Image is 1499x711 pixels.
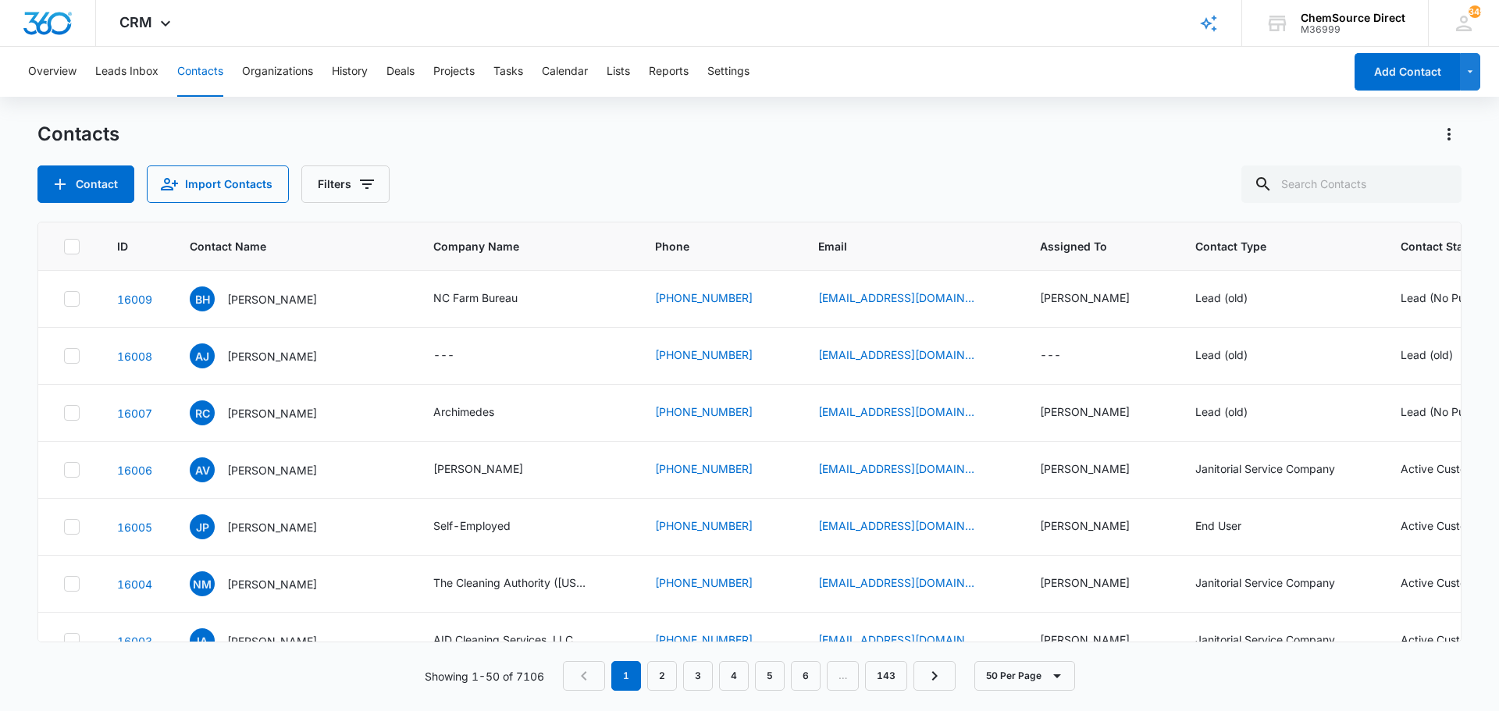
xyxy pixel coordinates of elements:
div: Active Customer [1401,631,1486,648]
button: Calendar [542,47,588,97]
div: --- [1040,347,1061,365]
button: History [332,47,368,97]
button: Overview [28,47,77,97]
div: Lead (old) [1195,290,1248,306]
span: BH [190,286,215,311]
div: --- [433,347,454,365]
input: Search Contacts [1241,165,1462,203]
div: Contact Name - Ryan Cromer - Select to Edit Field [190,400,345,425]
a: [PHONE_NUMBER] [655,574,753,591]
span: RC [190,400,215,425]
p: [PERSON_NAME] [227,462,317,478]
span: IA [190,628,215,653]
a: [PHONE_NUMBER] [655,290,753,306]
div: [PERSON_NAME] [1040,517,1130,534]
span: AJ [190,343,215,368]
div: [PERSON_NAME] [433,460,523,477]
div: Company Name - NC Farm Bureau - Select to Edit Field [433,290,546,308]
div: Email - nick@tcaleessummit.com - Select to Edit Field [818,574,1002,593]
a: [PHONE_NUMBER] [655,517,753,534]
p: [PERSON_NAME] [227,519,317,535]
div: Lead (old) [1195,403,1248,420]
div: Email - cbh0905@gmail.com - Select to Edit Field [818,290,1002,308]
div: Email - 4poindexters@gmail.com - Select to Edit Field [818,517,1002,536]
span: 349 [1469,5,1481,18]
div: Contact Type - Lead (old) - Select to Edit Field [1195,290,1276,308]
div: [PERSON_NAME] [1040,290,1130,306]
span: JP [190,514,215,539]
span: ID [117,238,130,254]
div: Assigned To - Chris Lozzi - Select to Edit Field [1040,460,1158,479]
div: Phone - (336) 307-5073 - Select to Edit Field [655,631,781,650]
div: Assigned To - Chris Lozzi - Select to Edit Field [1040,517,1158,536]
a: [EMAIL_ADDRESS][DOMAIN_NAME] [818,290,974,306]
span: Email [818,238,980,254]
a: Navigate to contact details page for Brooks Harrell [117,293,152,306]
a: Navigate to contact details page for Nick Mazzarella [117,578,152,591]
div: AID Cleaning Services, LLC [433,631,573,648]
div: Contact Name - Annetta Johnson - Select to Edit Field [190,343,345,368]
div: NC Farm Bureau [433,290,518,306]
a: [EMAIL_ADDRESS][DOMAIN_NAME] [818,517,974,534]
div: Archimedes [433,403,494,420]
button: 50 Per Page [974,661,1075,691]
span: Contact Type [1195,238,1341,254]
div: account id [1301,24,1405,35]
button: Add Contact [37,165,134,203]
div: Assigned To - - Select to Edit Field [1040,347,1089,365]
div: Company Name - Molly Maid - Select to Edit Field [433,460,551,479]
div: Company Name - - Select to Edit Field [433,347,482,365]
div: notifications count [1469,5,1481,18]
a: Page 143 [865,661,907,691]
a: [EMAIL_ADDRESS][DOMAIN_NAME] [818,460,974,477]
a: Navigate to contact details page for Ryan Cromer [117,407,152,420]
div: Email - quality@mollymaid.com - Select to Edit Field [818,460,1002,479]
span: Assigned To [1040,238,1135,254]
div: Contact Name - Nick Mazzarella - Select to Edit Field [190,571,345,596]
a: Navigate to contact details page for Ana Vicente [117,464,152,477]
button: Import Contacts [147,165,289,203]
a: Navigate to contact details page for Annetta Johnson [117,350,152,363]
div: Active Customer [1401,574,1486,591]
button: Reports [649,47,689,97]
a: Page 4 [719,661,749,691]
div: Janitorial Service Company [1195,574,1335,591]
a: [EMAIL_ADDRESS][DOMAIN_NAME] [818,574,974,591]
div: Contact Type - End User - Select to Edit Field [1195,517,1269,536]
div: Phone - (216) 310-9485 - Select to Edit Field [655,347,781,365]
div: Lead (old) [1401,347,1453,363]
div: Active Customer [1401,517,1486,534]
div: End User [1195,517,1241,534]
div: Contact Name - Jay Poindexter - Select to Edit Field [190,514,345,539]
div: Contact Name - Ana Vicente - Select to Edit Field [190,457,345,482]
div: Self-Employed [433,517,511,534]
a: Page 6 [791,661,821,691]
span: CRM [119,14,152,30]
div: Contact Type - Janitorial Service Company - Select to Edit Field [1195,574,1363,593]
div: Contact Name - Iram Ayala - Select to Edit Field [190,628,345,653]
div: Active Customer [1401,460,1486,477]
button: Leads Inbox [95,47,158,97]
a: Page 2 [647,661,677,691]
p: [PERSON_NAME] [227,633,317,649]
a: [EMAIL_ADDRESS][DOMAIN_NAME] [818,403,974,420]
div: Contact Type - Lead (old) - Select to Edit Field [1195,347,1276,365]
div: Phone - (816) 524-2513 - Select to Edit Field [655,574,781,593]
div: Assigned To - Josh Phipps - Select to Edit Field [1040,631,1158,650]
div: Contact Status - Lead (old) - Select to Edit Field [1401,347,1481,365]
div: [PERSON_NAME] [1040,574,1130,591]
div: Assigned To - Chris Lozzi - Select to Edit Field [1040,574,1158,593]
div: Company Name - Archimedes - Select to Edit Field [433,403,522,422]
div: Phone - (336) 856-1110 - Select to Edit Field [655,460,781,479]
button: Add Contact [1355,53,1460,91]
div: Email - ladybug_angie08@yahoo.com - Select to Edit Field [818,347,1002,365]
p: [PERSON_NAME] [227,405,317,421]
a: Next Page [913,661,956,691]
em: 1 [611,661,641,691]
div: Contact Type - Janitorial Service Company - Select to Edit Field [1195,631,1363,650]
button: Settings [707,47,749,97]
span: Phone [655,238,758,254]
div: Assigned To - Chris Lozzi - Select to Edit Field [1040,290,1158,308]
button: Tasks [493,47,523,97]
nav: Pagination [563,661,956,691]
